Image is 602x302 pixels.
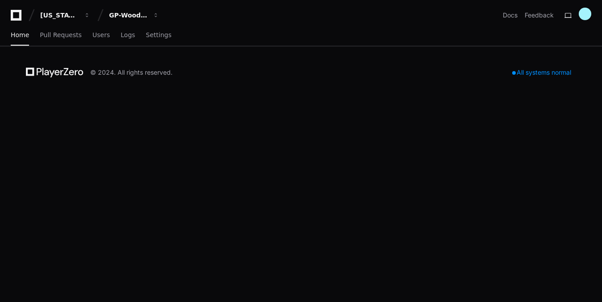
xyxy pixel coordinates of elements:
span: Settings [146,32,171,38]
a: Docs [503,11,518,20]
a: Users [93,25,110,46]
button: [US_STATE] Pacific [37,7,94,23]
a: Home [11,25,29,46]
button: Feedback [525,11,554,20]
a: Pull Requests [40,25,81,46]
span: Home [11,32,29,38]
button: GP-WoodDuck 2.0 [105,7,163,23]
a: Logs [121,25,135,46]
div: © 2024. All rights reserved. [90,68,173,77]
div: [US_STATE] Pacific [40,11,79,20]
span: Users [93,32,110,38]
span: Logs [121,32,135,38]
span: Pull Requests [40,32,81,38]
div: All systems normal [507,66,577,79]
a: Settings [146,25,171,46]
div: GP-WoodDuck 2.0 [109,11,147,20]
